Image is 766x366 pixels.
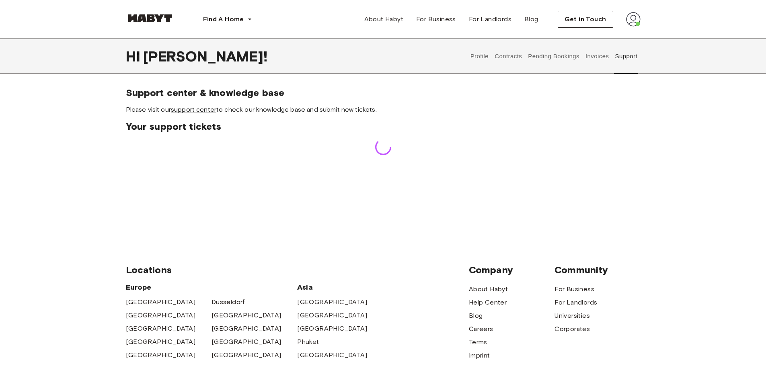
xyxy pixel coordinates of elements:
[494,39,523,74] button: Contracts
[212,297,245,307] a: Dusseldorf
[297,350,367,360] a: [GEOGRAPHIC_DATA]
[518,11,545,27] a: Blog
[297,324,367,333] a: [GEOGRAPHIC_DATA]
[416,14,456,24] span: For Business
[126,105,641,114] span: Please visit our to check our knowledge base and submit new tickets.
[126,121,641,133] span: Your support tickets
[565,14,606,24] span: Get in Touch
[297,337,319,347] a: Phuket
[212,311,281,320] a: [GEOGRAPHIC_DATA]
[297,282,383,292] span: Asia
[358,11,410,27] a: About Habyt
[554,298,597,307] a: For Landlords
[203,14,244,24] span: Find A Home
[524,14,538,24] span: Blog
[469,298,507,307] a: Help Center
[126,337,196,347] a: [GEOGRAPHIC_DATA]
[212,350,281,360] a: [GEOGRAPHIC_DATA]
[126,14,174,22] img: Habyt
[584,39,610,74] button: Invoices
[469,284,508,294] a: About Habyt
[469,14,511,24] span: For Landlords
[126,297,196,307] a: [GEOGRAPHIC_DATA]
[212,324,281,333] a: [GEOGRAPHIC_DATA]
[212,337,281,347] a: [GEOGRAPHIC_DATA]
[297,297,367,307] a: [GEOGRAPHIC_DATA]
[126,282,298,292] span: Europe
[197,11,259,27] button: Find A Home
[297,311,367,320] a: [GEOGRAPHIC_DATA]
[171,106,216,113] a: support center
[614,39,639,74] button: Support
[410,11,462,27] a: For Business
[469,337,487,347] a: Terms
[364,14,403,24] span: About Habyt
[469,351,490,360] a: Imprint
[554,324,590,334] a: Corporates
[469,311,483,321] a: Blog
[126,350,196,360] a: [GEOGRAPHIC_DATA]
[626,12,641,27] img: avatar
[558,11,613,28] button: Get in Touch
[143,48,267,65] span: [PERSON_NAME] !
[469,264,554,276] span: Company
[462,11,518,27] a: For Landlords
[126,324,196,333] a: [GEOGRAPHIC_DATA]
[554,264,640,276] span: Community
[126,264,469,276] span: Locations
[467,39,640,74] div: user profile tabs
[469,39,490,74] button: Profile
[126,48,143,65] span: Hi
[554,284,594,294] a: For Business
[469,324,493,334] a: Careers
[126,311,196,320] a: [GEOGRAPHIC_DATA]
[554,311,590,321] a: Universities
[126,87,641,99] span: Support center & knowledge base
[527,39,581,74] button: Pending Bookings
